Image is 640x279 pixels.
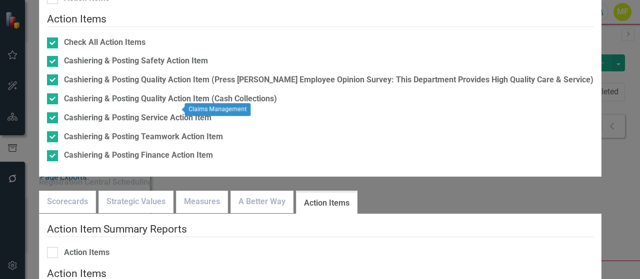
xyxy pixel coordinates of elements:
div: Cashiering & Posting Quality Action Item (Cash Collections) [64,93,277,105]
div: Cashiering & Posting Finance Action Item [64,150,213,161]
div: Cashiering & Posting Quality Action Item (Press [PERSON_NAME] Employee Opinion Survey: This Depar... [64,74,593,86]
label: Registration Central Scheduling [39,177,601,188]
a: A Better Way [231,191,293,213]
legend: Action Item Summary Reports [47,222,593,237]
legend: Action Items [47,11,593,27]
div: Cashiering & Posting Service Action Item [64,112,211,124]
a: Action Items [296,193,357,214]
a: Strategic Values [99,191,173,213]
div: Check All Action Items [64,37,145,48]
div: Cashiering & Posting Safety Action Item [64,55,208,67]
div: Claims Management [185,103,251,116]
div: Action Items [64,247,109,259]
a: Measures [176,191,227,213]
div: Cashiering & Posting Teamwork Action Item [64,131,223,143]
a: Scorecards [39,191,95,213]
